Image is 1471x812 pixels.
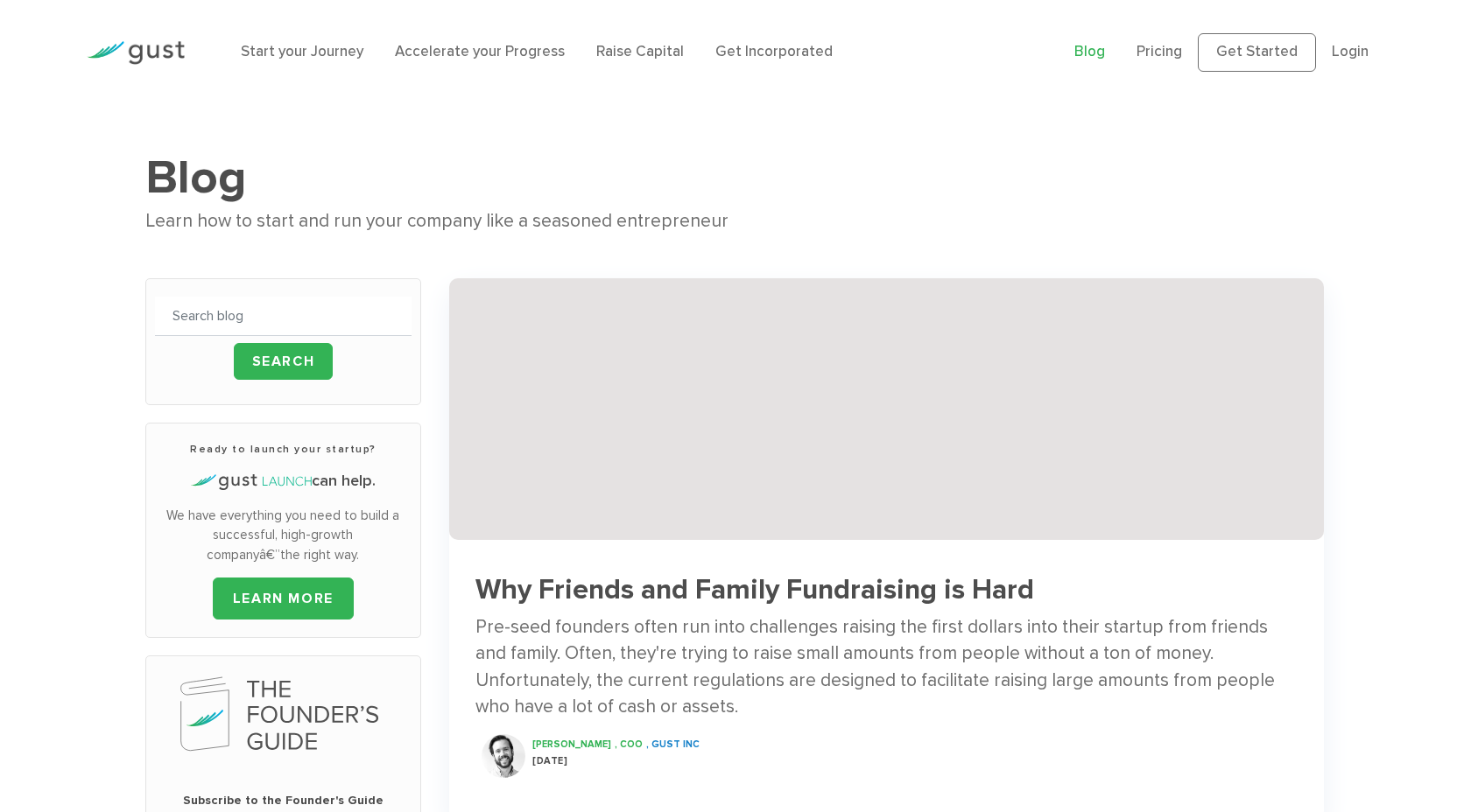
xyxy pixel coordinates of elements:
[1137,43,1182,60] a: Pricing
[615,738,643,750] span: , COO
[475,614,1298,720] div: Pre-seed founders often run into challenges raising the first dollars into their startup from fri...
[234,343,334,380] input: Search
[475,575,1298,605] h3: Why Friends and Family Fundraising is Hard
[715,43,833,60] a: Get Incorporated
[395,43,565,60] a: Accelerate your Progress
[87,41,185,65] img: Gust Logo
[646,738,700,750] span: , Gust INC
[1074,43,1105,60] a: Blog
[596,43,684,60] a: Raise Capital
[145,149,1326,206] h1: Blog
[241,43,363,60] a: Start your Journey
[155,506,411,565] p: We have everything you need to build a successful, high-growth companyâ€”the right way.
[1198,33,1316,72] a: Get Started
[155,441,411,457] h3: Ready to launch your startup?
[482,734,525,778] img: Ryan Nash
[155,792,411,809] span: Subscribe to the Founder's Guide
[145,206,1326,236] div: Learn how to start and run your company like a seasoned entrepreneur
[155,470,411,493] h4: can help.
[532,755,567,766] span: [DATE]
[155,297,411,336] input: Search blog
[532,738,611,750] span: [PERSON_NAME]
[213,577,354,619] a: LEARN MORE
[449,278,1324,796] a: Successful Startup Founders Invest In Their Own Ventures 0742d64fd6a698c3cfa409e71c3cc4e5620a7e72...
[1332,43,1369,60] a: Login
